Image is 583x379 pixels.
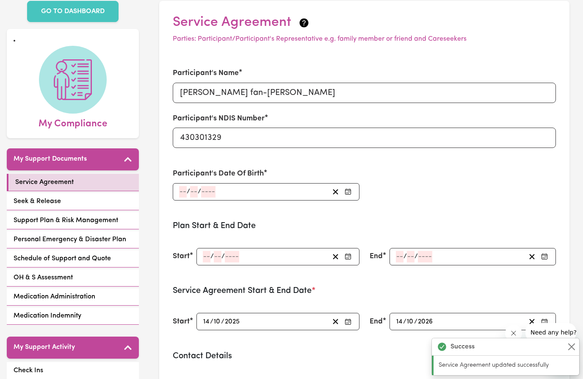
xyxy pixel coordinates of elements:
a: GO TO DASHBOARD [27,1,119,22]
button: Close [566,342,577,352]
span: Check Ins [14,365,43,376]
span: Schedule of Support and Quote [14,254,111,264]
label: Participant's NDIS Number [173,113,265,124]
h5: My Support Activity [14,343,75,351]
button: My Support Activity [7,337,139,359]
span: Support Plan & Risk Management [14,215,118,226]
input: -- [213,316,221,327]
span: / [210,318,213,326]
h3: Service Agreement Start & End Date [173,286,556,296]
a: OH & S Assessment [7,269,139,287]
span: / [221,318,224,326]
input: -- [406,316,414,327]
span: / [403,253,407,260]
label: Participant's Name [173,68,239,79]
a: Seek & Release [7,193,139,210]
a: Schedule of Support and Quote [7,250,139,268]
span: Medication Indemnity [14,311,81,321]
span: Need any help? [5,6,51,13]
input: -- [190,186,198,198]
span: / [414,253,418,260]
input: -- [396,251,403,262]
span: Service Agreement [15,177,74,187]
span: / [187,188,190,195]
iframe: Message from company [525,323,576,342]
label: Start [173,316,190,327]
iframe: Close message [505,325,522,342]
a: My Compliance [14,46,132,131]
input: -- [407,251,414,262]
input: -- [179,186,187,198]
h3: Contact Details [173,351,556,361]
span: Personal Emergency & Disaster Plan [14,234,126,245]
input: ---- [201,186,216,198]
span: OH & S Assessment [14,273,73,283]
input: -- [203,316,210,327]
span: Medication Administration [14,292,95,302]
a: Medication Indemnity [7,307,139,325]
span: / [210,253,214,260]
span: / [198,188,201,195]
p: Service Agreement updated successfully [439,361,574,370]
input: -- [203,251,210,262]
input: -- [214,251,221,262]
button: My Support Documents [7,148,139,170]
a: Medication Administration [7,288,139,306]
label: End [370,316,383,327]
input: ---- [417,316,434,327]
span: My Compliance [39,114,107,131]
h3: Plan Start & End Date [173,221,556,231]
input: -- [396,316,403,327]
h5: My Support Documents [14,155,87,163]
p: Parties: Participant/Participant's Representative e.g. family member or friend and Careseekers [173,34,556,44]
label: Start [173,251,190,262]
span: / [403,318,406,326]
a: Support Plan & Risk Management [7,212,139,229]
span: Seek & Release [14,196,61,206]
label: End [370,251,383,262]
input: ---- [418,251,432,262]
input: ---- [225,251,239,262]
strong: Success [450,342,475,352]
span: / [221,253,225,260]
input: ---- [224,316,240,327]
a: Service Agreement [7,174,139,191]
a: Personal Emergency & Disaster Plan [7,231,139,248]
h2: Service Agreement [173,14,556,31]
span: / [414,318,417,326]
label: Participant's Date Of Birth [173,168,264,179]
